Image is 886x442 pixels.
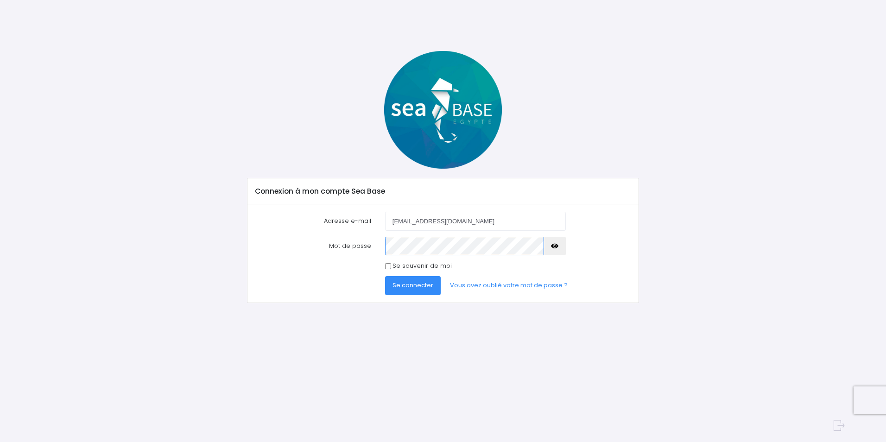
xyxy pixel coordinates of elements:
[392,281,433,290] span: Se connecter
[392,261,452,271] label: Se souvenir de moi
[248,237,378,255] label: Mot de passe
[443,276,575,295] a: Vous avez oublié votre mot de passe ?
[385,276,441,295] button: Se connecter
[248,212,378,230] label: Adresse e-mail
[247,178,638,204] div: Connexion à mon compte Sea Base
